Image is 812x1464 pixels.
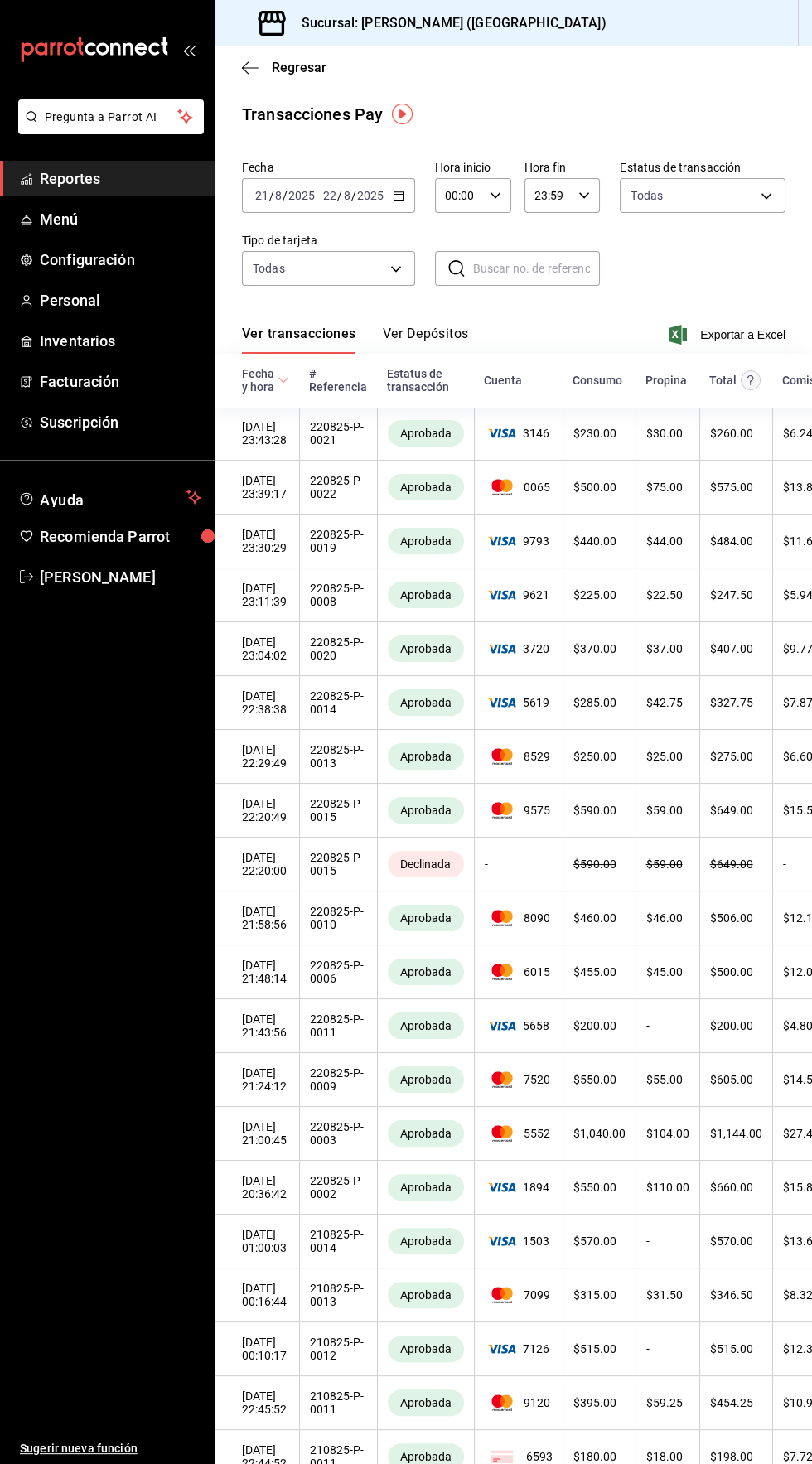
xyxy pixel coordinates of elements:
div: Transacciones cobradas de manera exitosa. [388,689,464,716]
td: 220825-P-0021 [299,407,377,461]
span: - [317,189,321,202]
h3: Sucursal: [PERSON_NAME] ([GEOGRAPHIC_DATA]) [288,13,607,33]
td: [DATE] 23:11:39 [215,568,299,622]
div: Estatus de transacción [387,367,464,394]
span: Aprobada [394,588,458,602]
div: Transacciones cobradas de manera exitosa. [388,743,464,770]
td: 210825-P-0011 [299,1376,377,1430]
span: $ 59.00 [646,804,683,817]
span: $ 198.00 [710,1450,753,1463]
span: $ 30.00 [646,427,683,440]
span: 9575 [485,802,553,819]
td: 220825-P-0013 [299,730,377,784]
span: $ 275.00 [710,750,753,763]
span: Configuración [40,249,201,271]
td: [DATE] 21:00:45 [215,1107,299,1161]
span: $ 55.00 [646,1073,683,1086]
label: Estatus de transacción [620,162,785,173]
td: - [636,999,699,1053]
span: 1894 [485,1181,553,1194]
span: $ 440.00 [573,534,616,548]
button: Ver Depósitos [383,326,469,354]
button: Regresar [242,60,326,75]
label: Fecha [242,162,415,173]
span: / [351,189,356,202]
td: 210825-P-0013 [299,1268,377,1322]
div: Transacciones cobradas de manera exitosa. [388,528,464,554]
span: $ 44.00 [646,534,683,548]
td: 220825-P-0006 [299,945,377,999]
span: Aprobada [394,1127,458,1140]
span: $ 454.25 [710,1396,753,1409]
span: 7099 [485,1287,553,1303]
td: [DATE] 22:20:00 [215,838,299,891]
input: ---- [288,189,316,202]
span: Aprobada [394,804,458,817]
div: # Referencia [309,367,367,394]
div: Cuenta [484,374,522,387]
span: $ 37.00 [646,642,683,655]
div: Transacciones cobradas de manera exitosa. [388,1389,464,1416]
div: Total [709,374,737,387]
span: $ 200.00 [710,1019,753,1032]
td: [DATE] 23:39:17 [215,461,299,515]
span: $ 407.00 [710,642,753,655]
span: / [337,189,342,202]
span: Aprobada [394,481,458,494]
span: Suscripción [40,411,201,433]
span: $ 550.00 [573,1073,616,1086]
span: $ 1,040.00 [573,1127,626,1140]
span: Aprobada [394,696,458,709]
span: Pregunta a Parrot AI [45,109,178,126]
span: 6015 [485,964,553,980]
td: [DATE] 23:43:28 [215,407,299,461]
span: $ 18.00 [646,1450,683,1463]
input: -- [254,189,269,202]
span: Aprobada [394,427,458,440]
input: -- [343,189,351,202]
td: [DATE] 21:24:12 [215,1053,299,1107]
td: 220825-P-0008 [299,568,377,622]
div: Fecha y hora [242,367,274,394]
span: $ 506.00 [710,911,753,925]
span: Aprobada [394,1234,458,1248]
span: $ 104.00 [646,1127,689,1140]
span: $ 327.75 [710,696,753,709]
td: 220825-P-0009 [299,1053,377,1107]
span: 5658 [485,1019,553,1032]
span: Facturación [40,370,201,393]
span: $ 346.50 [710,1288,753,1302]
span: $ 484.00 [710,534,753,548]
span: $ 455.00 [573,965,616,978]
div: Transacciones cobradas de manera exitosa. [388,1174,464,1201]
span: $ 570.00 [710,1234,753,1248]
span: Sugerir nueva función [20,1440,201,1457]
span: $ 515.00 [710,1342,753,1355]
span: Aprobada [394,1288,458,1302]
td: 220825-P-0010 [299,891,377,945]
span: Aprobada [394,965,458,978]
span: $ 315.00 [573,1288,616,1302]
span: Aprobada [394,1342,458,1355]
span: $ 570.00 [573,1234,616,1248]
span: Aprobada [394,1181,458,1194]
span: 8090 [485,910,553,926]
td: [DATE] 23:30:29 [215,515,299,568]
span: $ 75.00 [646,481,683,494]
span: $ 25.00 [646,750,683,763]
span: Declinada [394,858,457,871]
button: Pregunta a Parrot AI [18,99,204,134]
span: $ 460.00 [573,911,616,925]
a: Pregunta a Parrot AI [12,120,204,138]
div: Todas [253,260,285,277]
td: 210825-P-0012 [299,1322,377,1376]
span: $ 42.75 [646,696,683,709]
span: Aprobada [394,911,458,925]
input: -- [322,189,337,202]
button: Tooltip marker [392,104,413,124]
input: Buscar no. de referencia [473,252,601,285]
span: / [269,189,274,202]
span: $ 247.50 [710,588,753,602]
div: Transacciones cobradas de manera exitosa. [388,1228,464,1254]
span: $ 649.00 [710,858,753,871]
